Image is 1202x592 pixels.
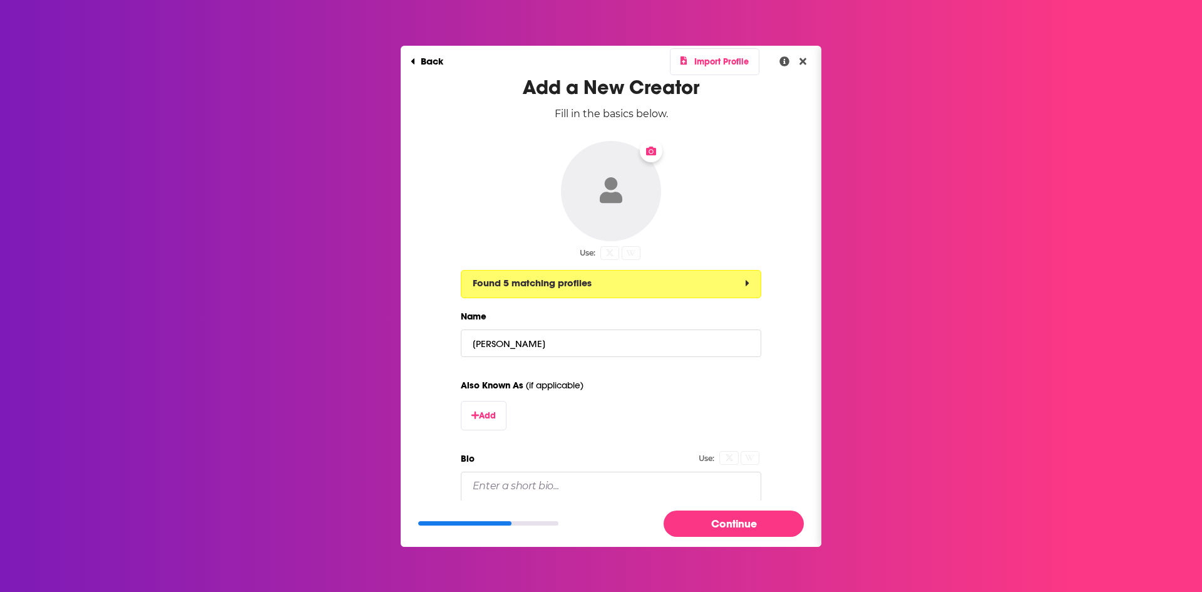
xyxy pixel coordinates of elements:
button: Change Photo [561,141,661,241]
button: Found 5 matching profiles [461,270,761,298]
span: Name [461,308,486,325]
button: Import Profile [670,48,760,75]
button: Please choose a Wikipedia page to use its undefined [741,451,759,465]
h1: Add a New Creator [461,75,761,100]
h2: Fill in the basics below. [461,107,761,121]
span: (if applicable) [526,380,583,391]
button: Add [461,401,506,430]
button: Please choose a Wikipedia page to use its undefined [622,246,640,261]
div: Use: [580,248,595,257]
button: Back [401,49,453,74]
button: Continue [664,511,804,536]
button: Close [794,54,811,70]
span: Bio [461,450,475,467]
button: Show More Information [774,54,794,70]
span: Also Known As [461,377,583,393]
div: Use: [699,454,714,463]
